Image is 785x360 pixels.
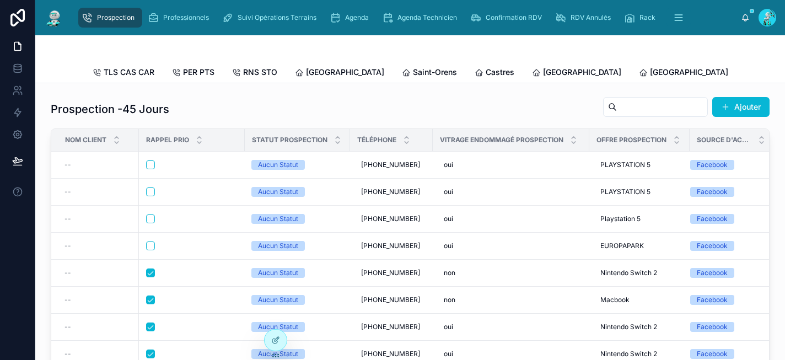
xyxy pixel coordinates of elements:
[258,322,298,332] div: Aucun Statut
[596,237,683,255] a: EUROPAPARK
[64,268,132,277] a: --
[361,350,420,358] span: [PHONE_NUMBER]
[444,214,453,223] span: oui
[697,295,728,305] div: Facebook
[552,8,619,28] a: RDV Annulés
[444,187,453,196] span: oui
[258,187,298,197] div: Aucun Statut
[251,241,343,251] a: Aucun Statut
[690,241,759,251] a: Facebook
[690,268,759,278] a: Facebook
[596,183,683,201] a: PLAYSTATION 5
[258,349,298,359] div: Aucun Statut
[697,187,728,197] div: Facebook
[379,8,465,28] a: Agenda Technicien
[64,187,132,196] a: --
[543,67,621,78] span: [GEOGRAPHIC_DATA]
[64,241,71,250] span: --
[251,322,343,332] a: Aucun Statut
[251,295,343,305] a: Aucun Statut
[64,295,132,304] a: --
[51,101,169,117] h1: Prospection -45 Jours
[600,323,657,331] span: Nintendo Switch 2
[650,67,728,78] span: [GEOGRAPHIC_DATA]
[44,9,64,26] img: App logo
[295,62,384,84] a: [GEOGRAPHIC_DATA]
[596,291,683,309] a: Macbook
[439,318,583,336] a: oui
[690,322,759,332] a: Facebook
[697,160,728,170] div: Facebook
[639,13,655,22] span: Rack
[444,295,455,304] span: non
[64,295,71,304] span: --
[64,350,71,358] span: --
[258,241,298,251] div: Aucun Statut
[697,268,728,278] div: Facebook
[64,160,71,169] span: --
[600,350,657,358] span: Nintendo Switch 2
[571,13,611,22] span: RDV Annulés
[439,264,583,282] a: non
[172,62,214,84] a: PER PTS
[600,160,650,169] span: PLAYSTATION 5
[232,62,277,84] a: RNS STO
[243,67,277,78] span: RNS STO
[252,136,327,144] span: Statut Prospection
[600,295,630,304] span: Macbook
[697,349,728,359] div: Facebook
[439,183,583,201] a: oui
[596,156,683,174] a: PLAYSTATION 5
[183,67,214,78] span: PER PTS
[361,323,420,331] span: [PHONE_NUMBER]
[439,237,583,255] a: oui
[690,214,759,224] a: Facebook
[361,241,420,250] span: [PHONE_NUMBER]
[357,156,426,174] a: [PHONE_NUMBER]
[397,13,457,22] span: Agenda Technicien
[444,323,453,331] span: oui
[486,67,514,78] span: Castres
[64,187,71,196] span: --
[444,350,453,358] span: oui
[690,349,759,359] a: Facebook
[238,13,316,22] span: Suivi Opérations Terrains
[104,67,154,78] span: TLS CAS CAR
[93,62,154,84] a: TLS CAS CAR
[64,268,71,277] span: --
[486,13,542,22] span: Confirmation RDV
[357,237,426,255] a: [PHONE_NUMBER]
[73,6,741,30] div: scrollable content
[258,160,298,170] div: Aucun Statut
[361,214,420,223] span: [PHONE_NUMBER]
[712,97,770,117] button: Ajouter
[439,210,583,228] a: oui
[64,241,132,250] a: --
[467,8,550,28] a: Confirmation RDV
[258,295,298,305] div: Aucun Statut
[219,8,324,28] a: Suivi Opérations Terrains
[439,156,583,174] a: oui
[600,214,641,223] span: Playstation 5
[357,210,426,228] a: [PHONE_NUMBER]
[621,8,663,28] a: Rack
[532,62,621,84] a: [GEOGRAPHIC_DATA]
[697,214,728,224] div: Facebook
[690,160,759,170] a: Facebook
[251,349,343,359] a: Aucun Statut
[600,268,657,277] span: Nintendo Switch 2
[361,187,420,196] span: [PHONE_NUMBER]
[357,183,426,201] a: [PHONE_NUMBER]
[596,210,683,228] a: Playstation 5
[258,268,298,278] div: Aucun Statut
[251,187,343,197] a: Aucun Statut
[639,62,728,84] a: [GEOGRAPHIC_DATA]
[64,323,71,331] span: --
[361,268,420,277] span: [PHONE_NUMBER]
[357,291,426,309] a: [PHONE_NUMBER]
[97,13,135,22] span: Prospection
[439,291,583,309] a: non
[596,136,666,144] span: Offre Prospection
[697,322,728,332] div: Facebook
[64,323,132,331] a: --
